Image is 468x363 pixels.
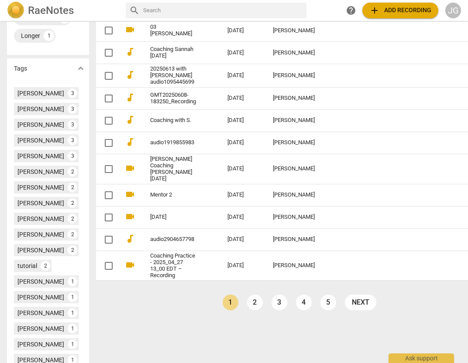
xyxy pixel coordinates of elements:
[362,3,438,18] button: Upload
[68,214,77,224] div: 2
[17,246,64,254] div: [PERSON_NAME]
[272,295,287,310] a: Page 3
[345,295,376,310] a: next
[273,95,315,102] div: [PERSON_NAME]
[68,339,77,349] div: 1
[17,167,64,176] div: [PERSON_NAME]
[150,92,196,105] a: GMT20250608-183250_Recording
[143,3,303,17] input: Search
[346,5,356,16] span: help
[125,24,135,35] span: videocam
[68,88,77,98] div: 3
[68,167,77,176] div: 2
[125,234,135,244] span: audiotrack
[17,261,37,270] div: tutorial
[17,136,64,145] div: [PERSON_NAME]
[273,117,315,124] div: [PERSON_NAME]
[44,31,54,41] div: 1
[220,184,266,206] td: [DATE]
[17,324,64,333] div: [PERSON_NAME]
[320,295,336,310] a: Page 5
[17,340,64,349] div: [PERSON_NAME]
[17,183,64,192] div: [PERSON_NAME]
[445,3,461,18] button: JG
[17,309,64,317] div: [PERSON_NAME]
[369,5,380,16] span: add
[125,189,135,200] span: videocam
[150,156,196,182] a: [PERSON_NAME] Coaching [PERSON_NAME] [DATE]
[273,166,315,172] div: [PERSON_NAME]
[14,64,27,73] p: Tags
[125,70,135,80] span: audiotrack
[220,87,266,109] td: [DATE]
[125,163,135,173] span: videocam
[220,206,266,228] td: [DATE]
[273,236,315,243] div: [PERSON_NAME]
[17,89,64,98] div: [PERSON_NAME]
[17,214,64,223] div: [PERSON_NAME]
[68,308,77,318] div: 1
[28,4,74,17] h2: RaeNotes
[220,228,266,251] td: [DATE]
[68,277,77,286] div: 1
[17,152,64,160] div: [PERSON_NAME]
[17,199,64,207] div: [PERSON_NAME]
[68,292,77,302] div: 1
[223,295,238,310] a: Page 1 is your current page
[68,151,77,161] div: 3
[17,105,64,113] div: [PERSON_NAME]
[273,50,315,56] div: [PERSON_NAME]
[7,2,119,19] a: LogoRaeNotes
[41,261,50,271] div: 2
[68,183,77,192] div: 2
[129,5,140,16] span: search
[150,192,196,198] a: Mentor 2
[7,2,24,19] img: Logo
[68,120,77,129] div: 3
[150,46,196,59] a: Coaching Sannah [DATE]
[220,64,266,88] td: [DATE]
[220,251,266,281] td: [DATE]
[150,117,196,124] a: Coaching with S.
[76,63,86,74] span: expand_more
[125,115,135,125] span: audiotrack
[273,214,315,221] div: [PERSON_NAME]
[68,245,77,255] div: 2
[125,137,135,147] span: audiotrack
[17,277,64,286] div: [PERSON_NAME]
[273,27,315,34] div: [PERSON_NAME]
[369,5,431,16] span: Add recording
[125,47,135,57] span: audiotrack
[150,139,196,146] a: audio1919855983
[273,192,315,198] div: [PERSON_NAME]
[220,20,266,42] td: [DATE]
[273,262,315,269] div: [PERSON_NAME]
[125,92,135,103] span: audiotrack
[125,211,135,222] span: videocam
[125,260,135,270] span: videocam
[220,42,266,64] td: [DATE]
[68,324,77,333] div: 1
[17,120,64,129] div: [PERSON_NAME]
[68,136,77,145] div: 3
[68,198,77,208] div: 2
[150,24,196,37] a: 03 [PERSON_NAME]
[68,230,77,239] div: 2
[21,31,40,40] div: Longer
[273,139,315,146] div: [PERSON_NAME]
[150,236,196,243] a: audio2904657798
[17,293,64,302] div: [PERSON_NAME]
[17,230,64,239] div: [PERSON_NAME]
[74,62,87,75] button: Show more
[273,72,315,79] div: [PERSON_NAME]
[220,154,266,184] td: [DATE]
[296,295,312,310] a: Page 4
[343,3,359,18] a: Help
[68,104,77,114] div: 3
[150,66,196,85] a: 20250613 with [PERSON_NAME] audio1095445699
[247,295,263,310] a: Page 2
[150,253,196,279] a: Coaching Practice - 2025_04_27 13_00 EDT – Recording
[220,109,266,132] td: [DATE]
[220,132,266,154] td: [DATE]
